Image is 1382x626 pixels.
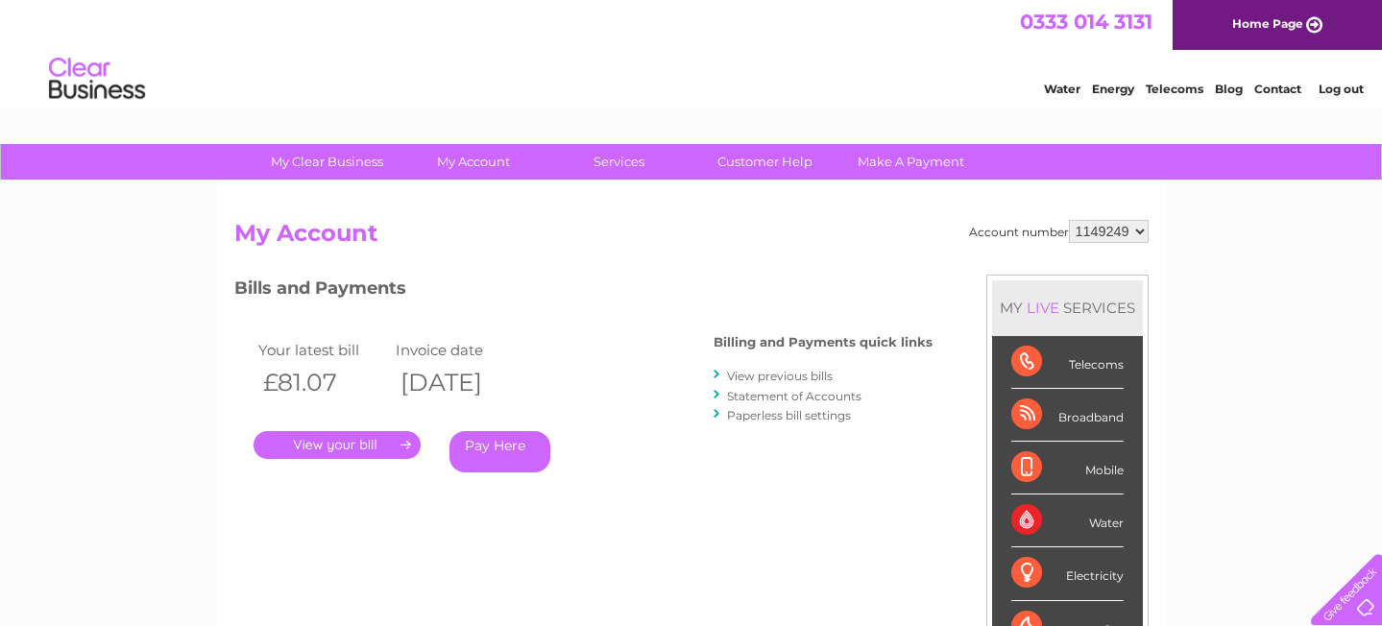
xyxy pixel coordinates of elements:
a: Customer Help [686,144,844,180]
a: Paperless bill settings [727,408,851,422]
a: Contact [1254,82,1301,96]
h2: My Account [234,220,1149,256]
th: [DATE] [391,363,529,402]
div: Mobile [1011,442,1124,494]
a: Telecoms [1146,82,1203,96]
div: MY SERVICES [992,280,1143,335]
a: 0333 014 3131 [1020,10,1152,34]
a: My Account [394,144,552,180]
div: Telecoms [1011,336,1124,389]
img: logo.png [48,50,146,108]
a: Energy [1092,82,1134,96]
div: Water [1011,494,1124,547]
h4: Billing and Payments quick links [714,335,933,349]
a: Make A Payment [832,144,990,180]
a: . [254,431,421,459]
div: Account number [969,220,1149,243]
a: Pay Here [449,431,550,472]
a: Services [540,144,698,180]
h3: Bills and Payments [234,275,933,308]
div: LIVE [1023,299,1063,317]
div: Clear Business is a trading name of Verastar Limited (registered in [GEOGRAPHIC_DATA] No. 3667643... [238,11,1146,93]
a: Water [1044,82,1080,96]
a: Log out [1319,82,1364,96]
td: Your latest bill [254,337,392,363]
a: Blog [1215,82,1243,96]
a: View previous bills [727,369,833,383]
td: Invoice date [391,337,529,363]
th: £81.07 [254,363,392,402]
a: Statement of Accounts [727,389,861,403]
div: Electricity [1011,547,1124,600]
a: My Clear Business [248,144,406,180]
div: Broadband [1011,389,1124,442]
